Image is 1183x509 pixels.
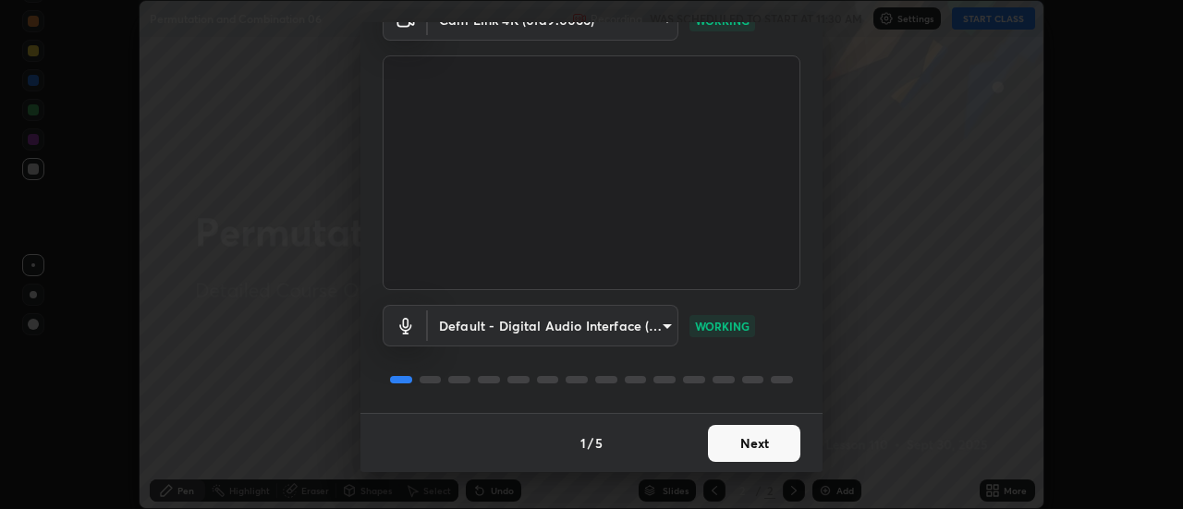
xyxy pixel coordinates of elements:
div: Cam Link 4K (0fd9:0066) [428,305,678,346]
button: Next [708,425,800,462]
h4: 1 [580,433,586,453]
p: WORKING [695,318,750,334]
h4: / [588,433,593,453]
h4: 5 [595,433,603,453]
